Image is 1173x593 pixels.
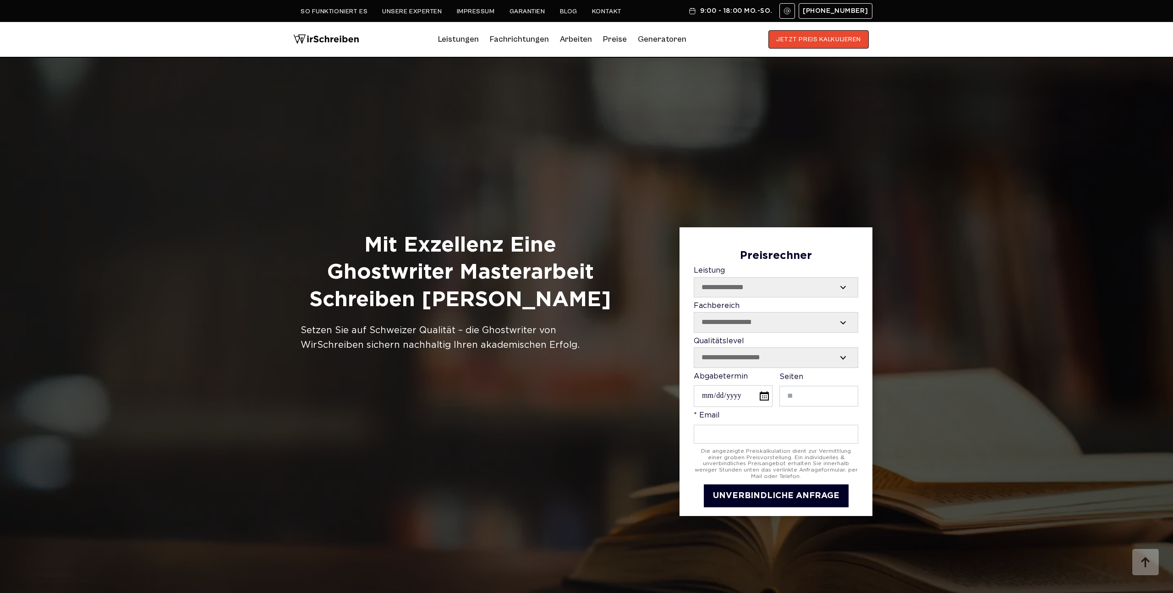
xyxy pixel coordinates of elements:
[694,425,858,444] input: * Email
[510,8,545,15] a: Garantien
[694,250,858,263] div: Preisrechner
[301,232,620,314] h1: Mit Exzellenz eine Ghostwriter Masterarbeit Schreiben [PERSON_NAME]
[713,492,839,500] span: UNVERBINDLICHE ANFRAGE
[603,34,627,44] a: Preise
[704,484,849,508] button: UNVERBINDLICHE ANFRAGE
[694,278,858,297] select: Leistung
[1132,549,1159,577] img: button top
[438,32,479,47] a: Leistungen
[799,3,872,19] a: [PHONE_NUMBER]
[293,30,359,49] img: logo wirschreiben
[560,8,577,15] a: Blog
[560,32,592,47] a: Arbeiten
[768,30,869,49] button: JETZT PREIS KALKULIEREN
[694,373,773,407] label: Abgabetermin
[490,32,549,47] a: Fachrichtungen
[694,412,858,443] label: * Email
[779,373,803,380] span: Seiten
[301,323,620,352] div: Setzen Sie auf Schweizer Qualität – die Ghostwriter von WirSchreiben sichern nachhaltig Ihren aka...
[694,302,858,333] label: Fachbereich
[694,313,858,332] select: Fachbereich
[592,8,622,15] a: Kontakt
[694,337,858,368] label: Qualitätslevel
[301,8,367,15] a: So funktioniert es
[457,8,495,15] a: Impressum
[784,7,791,15] img: Email
[694,385,773,407] input: Abgabetermin
[382,8,442,15] a: Unsere Experten
[638,32,686,47] a: Generatoren
[700,7,772,15] span: 9:00 - 18:00 Mo.-So.
[694,250,858,508] form: Contact form
[694,448,858,480] div: Die angezeigte Preiskalkulation dient zur Vermittlung einer groben Preisvorstellung. Ein individu...
[688,7,696,15] img: Schedule
[694,348,858,367] select: Qualitätslevel
[803,7,868,15] span: [PHONE_NUMBER]
[694,267,858,297] label: Leistung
